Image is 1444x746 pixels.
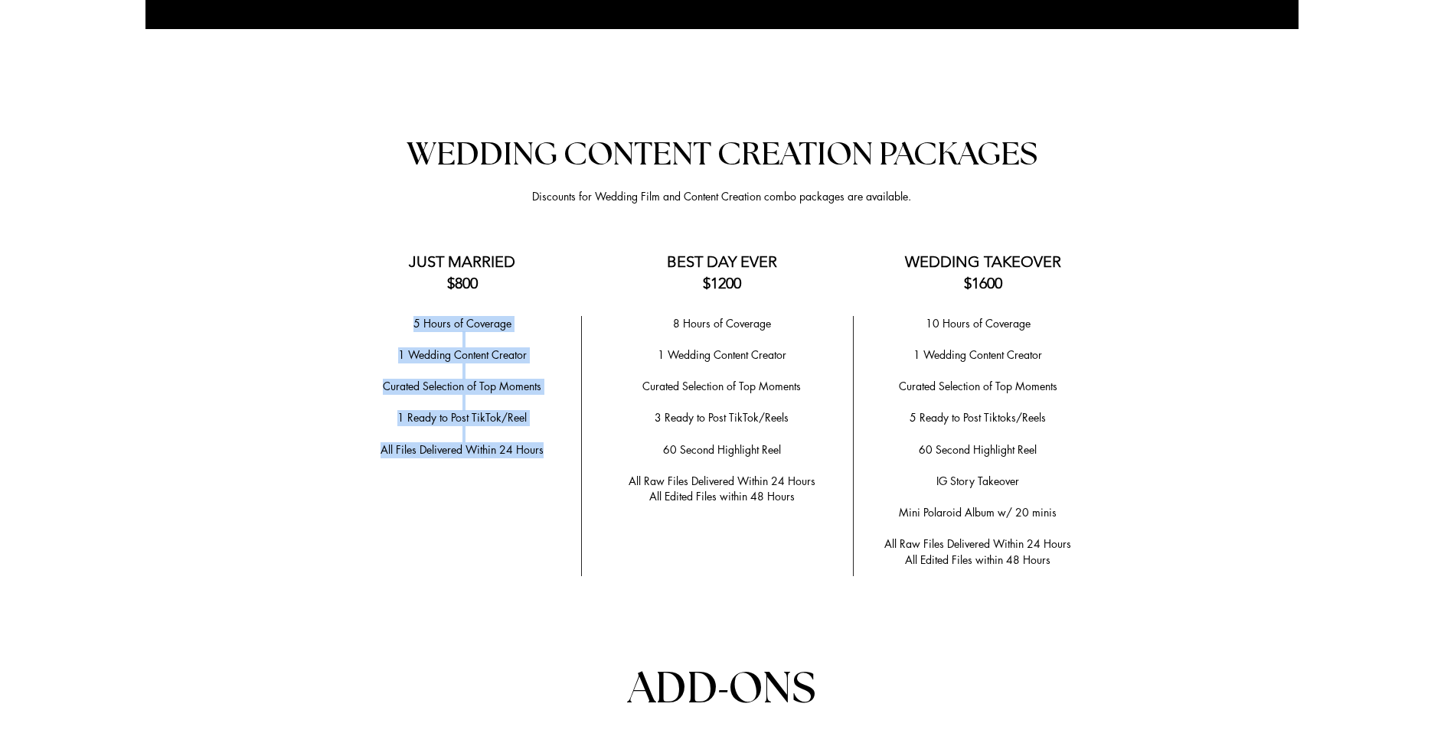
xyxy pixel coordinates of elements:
[642,379,801,393] span: ​Curated Selection of Top Moments
[398,347,527,362] span: 1 Wedding Content Creator
[397,410,527,425] span: 1 Ready to Post TikTok/Reel
[884,536,1071,551] span: All Raw Files Delivered Within 24 Hours
[407,138,1037,171] span: WEDDING CONTENT CREATION PACKAGES
[409,252,515,271] span: JUST MARRIED
[905,552,1050,567] span: All Edited Files within 48 Hours
[667,252,777,292] span: BEST DAY EVER $1200
[629,474,815,488] span: All Raw Files Delivered Within 24 Hours
[926,316,1031,331] span: 10 Hours of Coverage
[628,668,718,711] span: ADD
[413,316,511,331] span: 5 Hours of Coverage
[447,274,478,292] span: $800
[919,442,1037,457] span: 60 Second Highlight Reel
[936,474,1019,488] span: IG Story Takeover
[649,489,795,503] span: All Edited Files within 48 Hours
[383,379,541,393] span: ​Curated Selection of Top Moments
[718,660,728,713] span: -
[381,442,544,457] span: All Files Delivered Within 24 Hours
[655,410,789,425] span: 3 Ready to Post TikTok/Reels
[905,252,1061,292] span: WEDDING TAKEOVER $1600
[673,316,771,331] span: 8 Hours of Coverage
[910,410,1046,425] span: 5 Ready to Post Tiktoks/Reels
[913,347,1042,362] span: 1 Wedding Content Creator
[658,347,786,362] span: 1 Wedding Content Creator
[899,379,1057,393] span: Curated Selection of Top Moments
[728,668,815,711] span: ONS
[663,442,781,457] span: 60 Second Highlight Reel
[899,505,1057,520] span: Mini Polaroid Album w/ 20 minis
[532,189,911,204] span: Discounts for Wedding Film and Content Creation combo packages are available.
